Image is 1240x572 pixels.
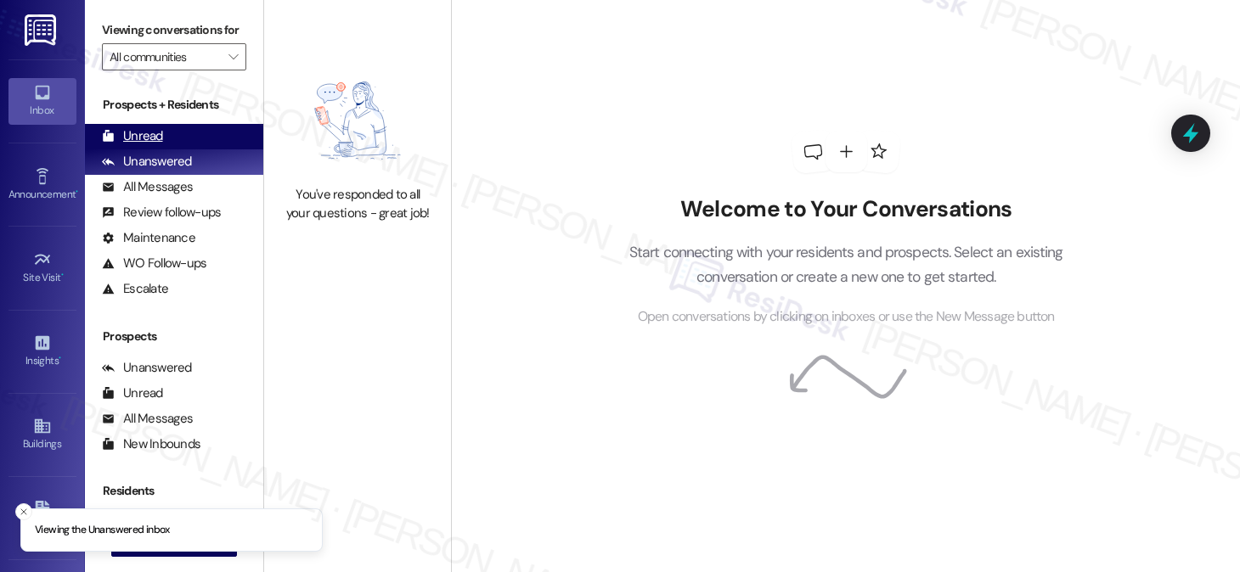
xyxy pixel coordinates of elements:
[603,240,1089,289] p: Start connecting with your residents and prospects. Select an existing conversation or create a n...
[283,64,432,178] img: empty-state
[102,255,206,272] div: WO Follow-ups
[283,186,432,222] div: You've responded to all your questions - great job!
[102,435,200,453] div: New Inbounds
[102,178,193,196] div: All Messages
[35,523,170,538] p: Viewing the Unanswered inbox
[102,280,168,298] div: Escalate
[76,186,78,198] span: •
[8,496,76,541] a: Leads
[603,196,1089,223] h2: Welcome to Your Conversations
[15,503,32,520] button: Close toast
[638,306,1055,328] span: Open conversations by clicking on inboxes or use the New Message button
[8,412,76,457] a: Buildings
[85,482,263,500] div: Residents
[102,204,221,222] div: Review follow-ups
[8,328,76,374] a: Insights •
[102,17,246,43] label: Viewing conversations for
[110,43,219,70] input: All communities
[102,359,192,377] div: Unanswered
[85,328,263,345] div: Prospects
[102,127,163,145] div: Unread
[102,410,193,428] div: All Messages
[25,14,59,46] img: ResiDesk Logo
[8,78,76,124] a: Inbox
[228,50,238,64] i: 
[102,229,195,247] div: Maintenance
[59,352,61,364] span: •
[85,96,263,114] div: Prospects + Residents
[102,384,163,402] div: Unread
[8,245,76,291] a: Site Visit •
[61,269,64,281] span: •
[102,153,192,171] div: Unanswered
